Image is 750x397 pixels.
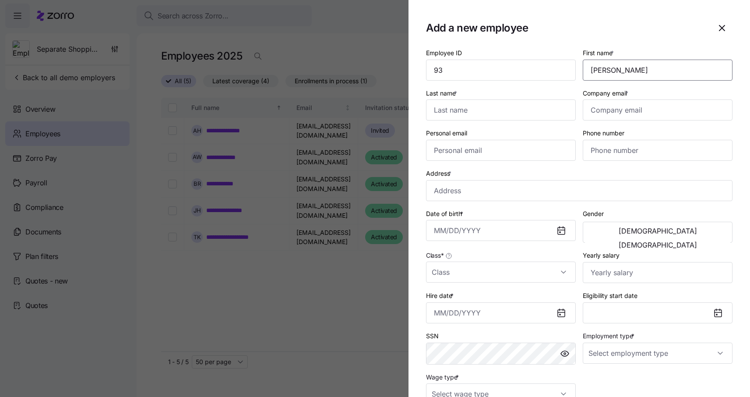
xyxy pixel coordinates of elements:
input: Phone number [583,140,732,161]
label: Yearly salary [583,251,620,260]
label: Phone number [583,128,624,138]
input: Address [426,180,732,201]
input: Class [426,262,576,283]
label: SSN [426,331,439,341]
input: MM/DD/YYYY [426,302,576,323]
label: Address [426,169,453,178]
label: Eligibility start date [583,291,637,301]
label: Hire date [426,291,455,301]
span: Class * [426,251,444,260]
label: First name [583,48,616,58]
input: Yearly salary [583,262,732,283]
input: MM/DD/YYYY [426,220,576,241]
label: Wage type [426,372,461,382]
label: Employee ID [426,48,462,58]
label: Last name [426,89,459,98]
label: Date of birth [426,209,465,219]
span: [DEMOGRAPHIC_DATA] [619,227,697,234]
label: Company email [583,89,630,98]
label: Personal email [426,128,467,138]
input: Personal email [426,140,576,161]
input: Company email [583,99,732,121]
input: Employee ID [426,60,576,81]
input: First name [583,60,732,81]
span: [DEMOGRAPHIC_DATA] [619,241,697,248]
label: Employment type [583,331,636,341]
h1: Add a new employee [426,21,704,35]
input: Select employment type [583,343,732,364]
label: Gender [583,209,604,219]
input: Last name [426,99,576,121]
